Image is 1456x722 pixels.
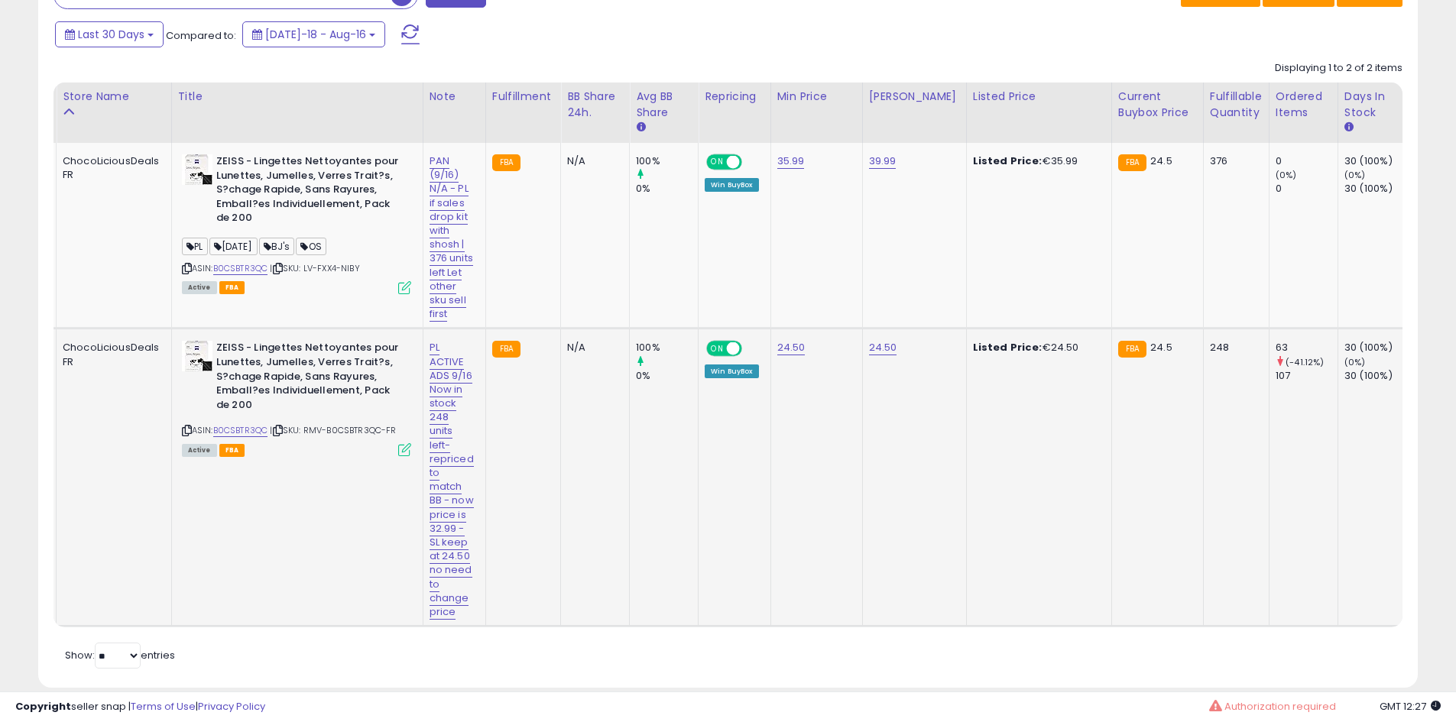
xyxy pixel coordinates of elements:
div: 100% [636,154,698,168]
a: PAN (9/16) N/A - PL if sales drop kit with shosh | 376 units left Let other sku sell first [430,154,473,322]
a: B0CSBTR3QC [213,424,268,437]
div: Current Buybox Price [1118,89,1197,121]
div: N/A [567,341,618,355]
a: 39.99 [869,154,897,169]
span: Compared to: [166,28,236,43]
span: [DATE]-18 - Aug-16 [265,27,366,42]
a: PL ACTIVE ADS 9/16 Now in stock 248 units left- repriced to match BB - now price is 32.99 - SL ke... [430,340,474,620]
div: €35.99 [973,154,1100,168]
div: Store Name [63,89,165,105]
span: OS [296,238,326,255]
div: N/A [567,154,618,168]
small: FBA [1118,154,1146,171]
small: (0%) [1276,169,1297,181]
b: Listed Price: [973,340,1043,355]
small: (0%) [1344,169,1366,181]
div: Min Price [777,89,856,105]
div: [PERSON_NAME] [869,89,960,105]
span: PL [182,238,208,255]
div: Note [430,89,479,105]
b: ZEISS - Lingettes Nettoyantes pour Lunettes, Jumelles, Verres Trait?s, S?chage Rapide, Sans Rayur... [216,341,402,416]
div: BB Share 24h. [567,89,623,121]
div: Displaying 1 to 2 of 2 items [1275,61,1402,76]
a: 35.99 [777,154,805,169]
div: Win BuyBox [705,364,759,378]
span: | SKU: LV-FXX4-NIBY [270,262,359,274]
span: FBA [219,444,245,457]
b: ZEISS - Lingettes Nettoyantes pour Lunettes, Jumelles, Verres Trait?s, S?chage Rapide, Sans Rayur... [216,154,402,229]
div: Fulfillable Quantity [1210,89,1263,121]
div: 248 [1210,341,1257,355]
span: All listings currently available for purchase on Amazon [182,281,217,294]
div: Fulfillment [492,89,554,105]
div: Days In Stock [1344,89,1400,121]
small: Avg BB Share. [636,121,645,134]
div: Avg BB Share [636,89,692,121]
div: Ordered Items [1276,89,1331,121]
img: 41O-1cZmMTL._SL40_.jpg [182,154,212,185]
div: Listed Price [973,89,1105,105]
div: 0 [1276,182,1338,196]
img: 41O-1cZmMTL._SL40_.jpg [182,341,212,371]
div: seller snap | | [15,700,265,714]
small: (-41.12%) [1286,356,1324,368]
span: FBA [219,281,245,294]
small: Days In Stock. [1344,121,1354,134]
a: Privacy Policy [198,699,265,714]
div: 376 [1210,154,1257,168]
div: 0 [1276,154,1338,168]
small: FBA [1118,341,1146,358]
span: Last 30 Days [78,27,144,42]
a: 24.50 [777,340,806,355]
strong: Copyright [15,699,71,714]
small: FBA [492,154,520,171]
div: Repricing [705,89,764,105]
span: ON [708,342,727,355]
small: (0%) [1344,356,1366,368]
div: 30 (100%) [1344,369,1406,383]
div: 0% [636,369,698,383]
div: Title [178,89,417,105]
div: €24.50 [973,341,1100,355]
div: ChocoLiciousDeals FR [63,341,160,368]
span: All listings currently available for purchase on Amazon [182,444,217,457]
span: 24.5 [1150,154,1172,168]
a: B0CSBTR3QC [213,262,268,275]
span: | SKU: RMV-B0CSBTR3QC-FR [270,424,396,436]
span: BJ's [259,238,295,255]
span: [DATE] [209,238,258,255]
a: Terms of Use [131,699,196,714]
button: Last 30 Days [55,21,164,47]
b: Listed Price: [973,154,1043,168]
div: Win BuyBox [705,178,759,192]
a: 24.50 [869,340,897,355]
div: 30 (100%) [1344,182,1406,196]
div: 30 (100%) [1344,341,1406,355]
div: 107 [1276,369,1338,383]
button: [DATE]-18 - Aug-16 [242,21,385,47]
span: ON [708,156,727,169]
span: OFF [740,156,764,169]
div: 30 (100%) [1344,154,1406,168]
div: ASIN: [182,341,411,454]
small: FBA [492,341,520,358]
span: 2025-09-16 12:27 GMT [1380,699,1441,714]
div: 63 [1276,341,1338,355]
div: 100% [636,341,698,355]
div: 0% [636,182,698,196]
div: ChocoLiciousDeals FR [63,154,160,182]
span: 24.5 [1150,340,1172,355]
span: Show: entries [65,648,175,662]
span: OFF [740,342,764,355]
div: ASIN: [182,154,411,292]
